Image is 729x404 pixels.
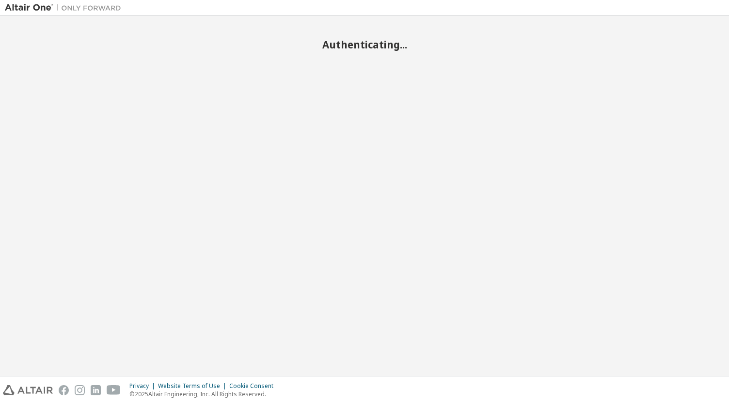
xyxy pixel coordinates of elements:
img: facebook.svg [59,385,69,395]
div: Privacy [129,382,158,390]
img: linkedin.svg [91,385,101,395]
img: youtube.svg [107,385,121,395]
img: instagram.svg [75,385,85,395]
p: © 2025 Altair Engineering, Inc. All Rights Reserved. [129,390,279,398]
img: Altair One [5,3,126,13]
h2: Authenticating... [5,38,724,51]
div: Website Terms of Use [158,382,229,390]
img: altair_logo.svg [3,385,53,395]
div: Cookie Consent [229,382,279,390]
